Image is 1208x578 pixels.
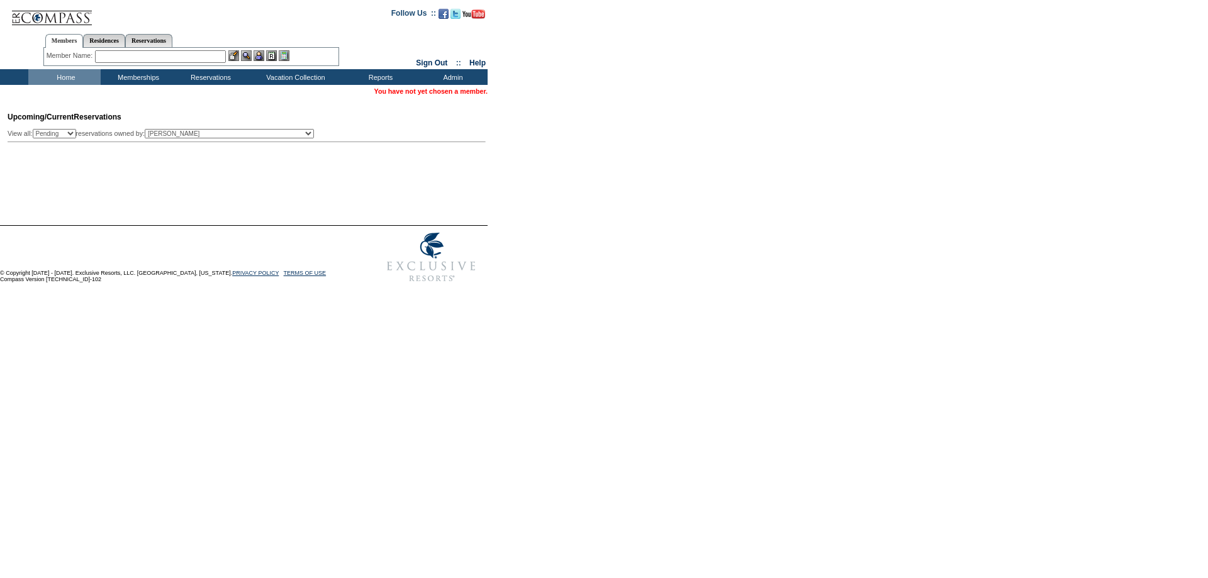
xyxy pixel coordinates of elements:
[450,13,461,20] a: Follow us on Twitter
[439,9,449,19] img: Become our fan on Facebook
[254,50,264,61] img: Impersonate
[8,129,320,138] div: View all: reservations owned by:
[374,87,488,95] span: You have not yet chosen a member.
[228,50,239,61] img: b_edit.gif
[45,34,84,48] a: Members
[8,113,121,121] span: Reservations
[241,50,252,61] img: View
[28,69,101,85] td: Home
[232,270,279,276] a: PRIVACY POLICY
[462,13,485,20] a: Subscribe to our YouTube Channel
[101,69,173,85] td: Memberships
[245,69,343,85] td: Vacation Collection
[47,50,95,61] div: Member Name:
[284,270,327,276] a: TERMS OF USE
[469,58,486,67] a: Help
[456,58,461,67] span: ::
[375,226,488,289] img: Exclusive Resorts
[391,8,436,23] td: Follow Us ::
[439,13,449,20] a: Become our fan on Facebook
[343,69,415,85] td: Reports
[8,113,74,121] span: Upcoming/Current
[125,34,172,47] a: Reservations
[462,9,485,19] img: Subscribe to our YouTube Channel
[83,34,125,47] a: Residences
[173,69,245,85] td: Reservations
[266,50,277,61] img: Reservations
[450,9,461,19] img: Follow us on Twitter
[415,69,488,85] td: Admin
[416,58,447,67] a: Sign Out
[279,50,289,61] img: b_calculator.gif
